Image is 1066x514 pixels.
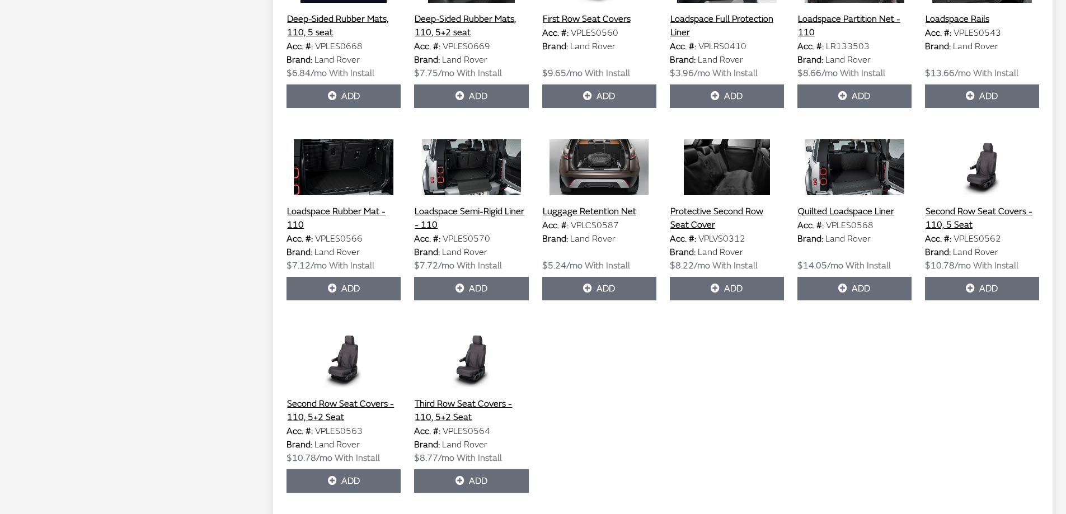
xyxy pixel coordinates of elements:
span: $6.84/mo [287,68,327,79]
label: Acc. #: [542,219,569,232]
label: Brand: [797,232,823,246]
span: VPLES0570 [443,233,490,244]
label: Acc. #: [670,232,696,246]
button: Add [542,84,656,108]
label: Brand: [414,246,440,259]
span: $3.96/mo [670,68,710,79]
span: With Install [329,68,374,79]
button: Quilted Loadspace Liner [797,204,895,219]
span: With Install [457,452,502,464]
button: Add [414,84,528,108]
label: Brand: [414,438,440,451]
button: Loadspace Rails [925,12,990,26]
span: Land Rover [442,247,487,258]
span: VPLES0562 [954,233,1001,244]
button: Add [414,277,528,300]
button: Add [670,277,784,300]
label: Acc. #: [414,40,440,53]
span: With Install [973,260,1018,271]
span: VPLES0668 [315,41,363,52]
span: With Install [457,68,502,79]
span: $10.78/mo [925,260,971,271]
span: With Install [846,260,891,271]
span: With Install [329,260,374,271]
button: Loadspace Full Protection Liner [670,12,784,40]
span: $5.24/mo [542,260,583,271]
span: $10.78/mo [287,452,332,464]
button: Add [797,84,912,108]
button: Add [797,277,912,300]
label: Acc. #: [414,232,440,246]
span: VPLES0669 [443,41,490,52]
span: $8.66/mo [797,68,838,79]
span: VPLES0560 [571,27,618,39]
label: Brand: [287,53,312,67]
span: Land Rover [698,54,743,65]
span: Land Rover [442,54,487,65]
button: Protective Second Row Seat Cover [670,204,784,232]
label: Acc. #: [542,26,569,40]
button: Third Row Seat Covers - 110, 5+2 Seat [414,397,528,425]
span: VPLCS0587 [571,220,619,231]
span: With Install [712,68,758,79]
span: VPLES0543 [954,27,1001,39]
button: Loadspace Partition Net - 110 [797,12,912,40]
span: Land Rover [570,233,616,244]
span: With Install [585,260,630,271]
span: With Install [335,452,380,464]
button: Second Row Seat Covers - 110, 5 Seat [925,204,1039,232]
span: With Install [712,260,758,271]
button: Add [925,277,1039,300]
button: Loadspace Rubber Mat - 110 [287,204,401,232]
span: $14.05/mo [797,260,843,271]
button: First Row Seat Covers [542,12,631,26]
label: Brand: [287,438,312,451]
span: Land Rover [314,439,360,450]
button: Add [287,84,401,108]
label: Acc. #: [925,232,951,246]
button: Second Row Seat Covers - 110, 5+2 Seat [287,397,401,425]
label: Brand: [670,246,696,259]
button: Luggage Retention Net [542,204,637,219]
img: Image for Quilted Loadspace Liner [797,139,912,195]
span: Land Rover [825,54,871,65]
button: Add [287,469,401,493]
label: Brand: [925,246,951,259]
img: Image for Luggage Retention Net [542,139,656,195]
button: Add [670,84,784,108]
span: VPLES0564 [443,426,490,437]
label: Brand: [287,246,312,259]
label: Brand: [670,53,696,67]
img: Image for Second Row Seat Covers - 110, 5+2 Seat [287,332,401,388]
img: Image for Protective Second Row Seat Cover [670,139,784,195]
span: $9.65/mo [542,68,583,79]
span: VPLVS0312 [698,233,745,244]
span: Land Rover [953,41,998,52]
span: Land Rover [825,233,871,244]
span: LR133503 [826,41,870,52]
span: VPLES0568 [826,220,874,231]
label: Acc. #: [797,219,824,232]
span: Land Rover [953,247,998,258]
span: $7.75/mo [414,68,454,79]
span: Land Rover [314,247,360,258]
label: Acc. #: [925,26,951,40]
button: Add [542,277,656,300]
img: Image for Second Row Seat Covers - 110, 5 Seat [925,139,1039,195]
span: Land Rover [314,54,360,65]
span: VPLRS0410 [698,41,746,52]
label: Brand: [542,40,568,53]
img: Image for Loadspace Semi-Rigid Liner - 110 [414,139,528,195]
label: Brand: [414,53,440,67]
label: Acc. #: [287,232,313,246]
span: Land Rover [570,41,616,52]
label: Acc. #: [414,425,440,438]
span: With Install [973,68,1018,79]
label: Acc. #: [287,425,313,438]
label: Brand: [925,40,951,53]
span: $8.77/mo [414,452,454,464]
img: Image for Third Row Seat Covers - 110, 5+2 Seat [414,332,528,388]
button: Add [287,277,401,300]
button: Add [414,469,528,493]
label: Acc. #: [670,40,696,53]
